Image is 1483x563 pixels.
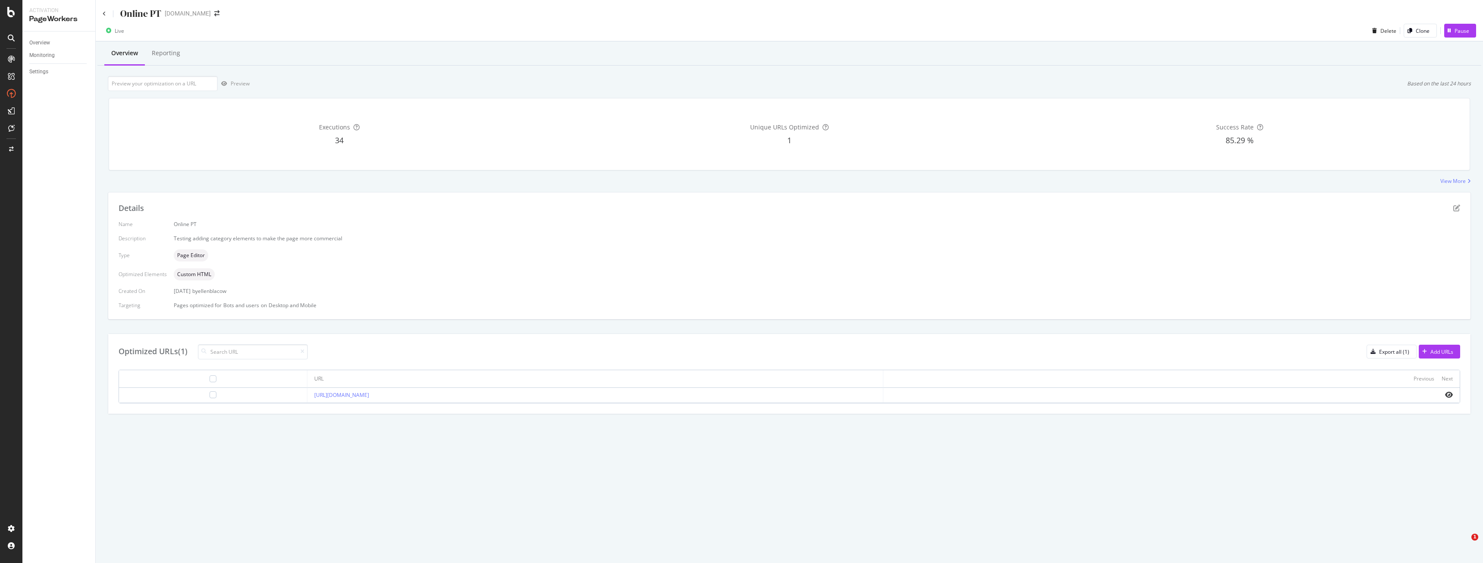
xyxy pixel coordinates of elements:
[269,302,316,309] div: Desktop and Mobile
[1380,27,1396,35] div: Delete
[1216,123,1254,131] span: Success Rate
[174,220,1460,228] div: Online PT
[119,346,188,357] div: Optimized URLs (1)
[1471,534,1478,541] span: 1
[119,287,167,295] div: Created On
[1444,24,1476,38] button: Pause
[314,391,369,399] a: [URL][DOMAIN_NAME]
[787,135,792,145] span: 1
[174,235,1460,242] div: Testing adding category elements to make the page more commercial
[174,249,208,261] div: neutral label
[174,287,1460,295] div: [DATE]
[115,27,124,35] div: Live
[1430,348,1453,355] div: Add URLs
[119,220,167,228] div: Name
[119,235,167,242] div: Description
[750,123,819,131] span: Unique URLs Optimized
[29,14,88,24] div: PageWorkers
[192,287,226,295] div: by ellenblacow
[119,270,167,278] div: Optimized Elements
[29,67,48,76] div: Settings
[1379,348,1409,355] div: Export all (1)
[1453,204,1460,211] div: pen-to-square
[1440,177,1471,185] a: View More
[214,10,219,16] div: arrow-right-arrow-left
[177,272,211,277] span: Custom HTML
[1404,24,1437,38] button: Clone
[1414,374,1434,384] button: Previous
[177,253,205,258] span: Page Editor
[1416,27,1430,35] div: Clone
[108,76,218,91] input: Preview your optimization on a URL
[29,51,89,60] a: Monitoring
[1440,177,1466,185] div: View More
[1367,345,1417,359] button: Export all (1)
[29,7,88,14] div: Activation
[314,375,324,383] div: URL
[119,302,167,309] div: Targeting
[165,9,211,18] div: [DOMAIN_NAME]
[120,7,161,20] div: Online PT
[174,302,1460,309] div: Pages optimized for on
[198,344,308,359] input: Search URL
[335,135,344,145] span: 34
[111,49,138,57] div: Overview
[1414,375,1434,382] div: Previous
[29,67,89,76] a: Settings
[1455,27,1469,35] div: Pause
[1419,345,1460,359] button: Add URLs
[174,268,215,280] div: neutral label
[223,302,259,309] div: Bots and users
[1445,391,1453,398] i: eye
[152,49,180,57] div: Reporting
[1407,80,1471,87] div: Based on the last 24 hours
[1226,135,1254,145] span: 85.29 %
[119,252,167,259] div: Type
[29,51,55,60] div: Monitoring
[1442,375,1453,382] div: Next
[218,77,250,91] button: Preview
[1454,534,1474,554] iframe: Intercom live chat
[319,123,350,131] span: Executions
[103,11,106,16] a: Click to go back
[119,203,144,214] div: Details
[29,38,89,47] a: Overview
[231,80,250,87] div: Preview
[1369,24,1396,38] button: Delete
[1442,374,1453,384] button: Next
[29,38,50,47] div: Overview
